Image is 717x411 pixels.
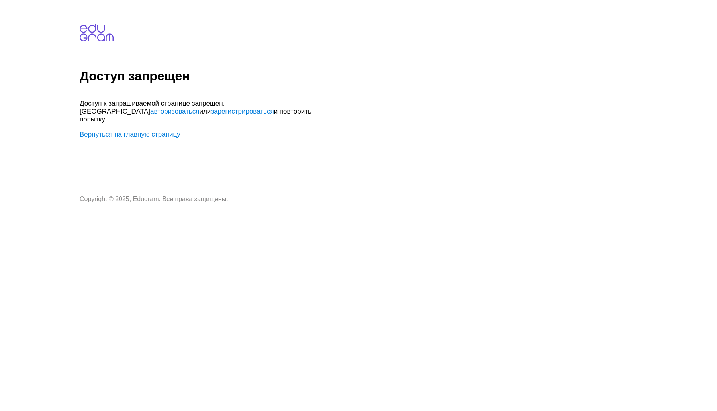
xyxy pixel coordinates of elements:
img: edugram.com [80,24,114,41]
p: Доступ к запрашиваемой странице запрещен. [GEOGRAPHIC_DATA] или и повторить попытку. [80,100,319,123]
p: Copyright © 2025, Edugram. Все права защищены. [80,196,319,203]
a: зарегистрироваться [211,108,274,115]
a: Вернуться на главную страницу [80,131,180,138]
a: авторизоваться [150,108,199,115]
h1: Доступ запрещен [80,69,714,84]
